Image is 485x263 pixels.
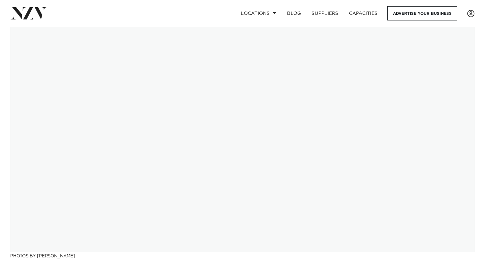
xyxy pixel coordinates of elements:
a: Advertise your business [387,6,457,20]
a: Capacities [344,6,383,20]
h3: Photos by [PERSON_NAME] [10,252,475,259]
a: SUPPLIERS [306,6,343,20]
a: BLOG [282,6,306,20]
a: Locations [236,6,282,20]
img: nzv-logo.png [11,7,47,19]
